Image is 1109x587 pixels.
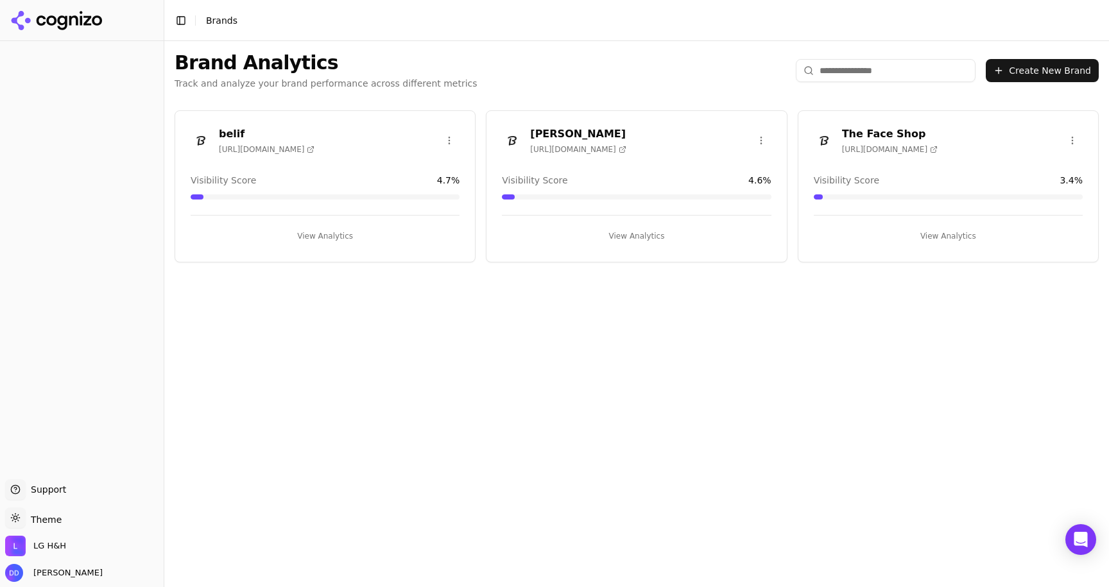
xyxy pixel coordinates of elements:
span: [URL][DOMAIN_NAME] [530,144,626,155]
span: [URL][DOMAIN_NAME] [219,144,314,155]
img: LG H&H [5,536,26,556]
button: Open organization switcher [5,536,66,556]
button: View Analytics [502,226,771,246]
button: Open user button [5,564,103,582]
button: Create New Brand [986,59,1099,82]
span: Brands [206,15,237,26]
h3: belif [219,126,314,142]
img: Dmitry Dobrenko [5,564,23,582]
span: 4.7 % [437,174,460,187]
h1: Brand Analytics [175,51,477,74]
span: Visibility Score [814,174,879,187]
span: Visibility Score [191,174,256,187]
span: [PERSON_NAME] [28,567,103,579]
span: 3.4 % [1060,174,1083,187]
nav: breadcrumb [206,14,237,27]
img: Dr. Groot [502,130,522,151]
span: 4.6 % [748,174,771,187]
span: Visibility Score [502,174,567,187]
span: [URL][DOMAIN_NAME] [842,144,938,155]
div: Open Intercom Messenger [1065,524,1096,555]
button: View Analytics [191,226,460,246]
h3: [PERSON_NAME] [530,126,626,142]
button: View Analytics [814,226,1083,246]
h3: The Face Shop [842,126,938,142]
img: The Face Shop [814,130,834,151]
span: Support [26,483,66,496]
span: Theme [26,515,62,525]
img: belif [191,130,211,151]
span: LG H&H [33,540,66,552]
p: Track and analyze your brand performance across different metrics [175,77,477,90]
